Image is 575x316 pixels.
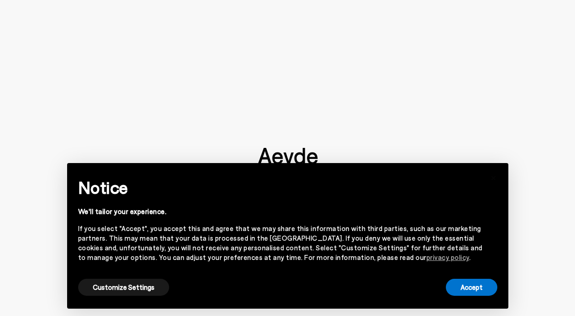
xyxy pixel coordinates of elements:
[78,175,483,199] h2: Notice
[427,253,469,261] a: privacy policy
[446,279,497,296] button: Accept
[483,166,505,188] button: Close this notice
[78,279,169,296] button: Customize Settings
[258,148,318,168] img: footer-logo.svg
[490,170,497,183] span: ×
[78,207,483,216] div: We'll tailor your experience.
[78,224,483,262] div: If you select "Accept", you accept this and agree that we may share this information with third p...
